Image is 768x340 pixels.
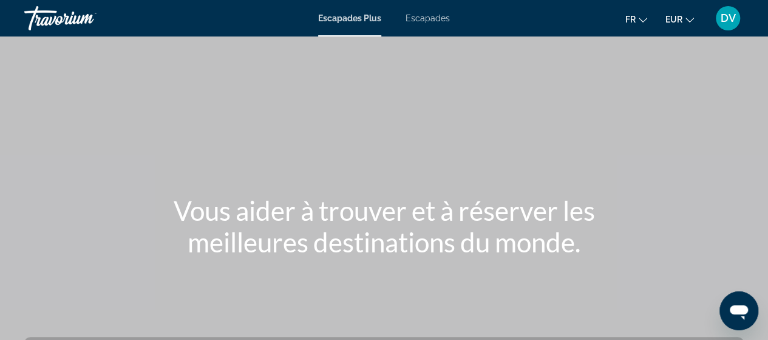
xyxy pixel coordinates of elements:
a: Travorium [24,2,146,34]
h1: Vous aider à trouver et à réserver les meilleures destinations du monde. [157,195,612,258]
a: Escapades Plus [318,13,381,23]
font: DV [721,12,736,24]
a: Escapades [406,13,450,23]
button: Changer de langue [625,10,647,28]
button: Menu utilisateur [712,5,744,31]
font: fr [625,15,636,24]
iframe: Bouton de lancement de la fenêtre de messagerie [719,291,758,330]
font: EUR [665,15,682,24]
button: Changer de devise [665,10,694,28]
